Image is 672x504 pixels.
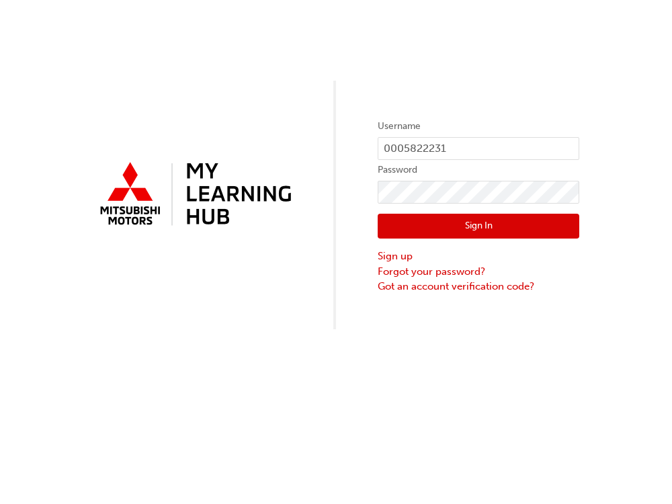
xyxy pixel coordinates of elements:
[378,214,579,239] button: Sign In
[378,249,579,264] a: Sign up
[378,279,579,294] a: Got an account verification code?
[378,118,579,134] label: Username
[93,157,294,233] img: mmal
[378,264,579,280] a: Forgot your password?
[378,162,579,178] label: Password
[378,137,579,160] input: Username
